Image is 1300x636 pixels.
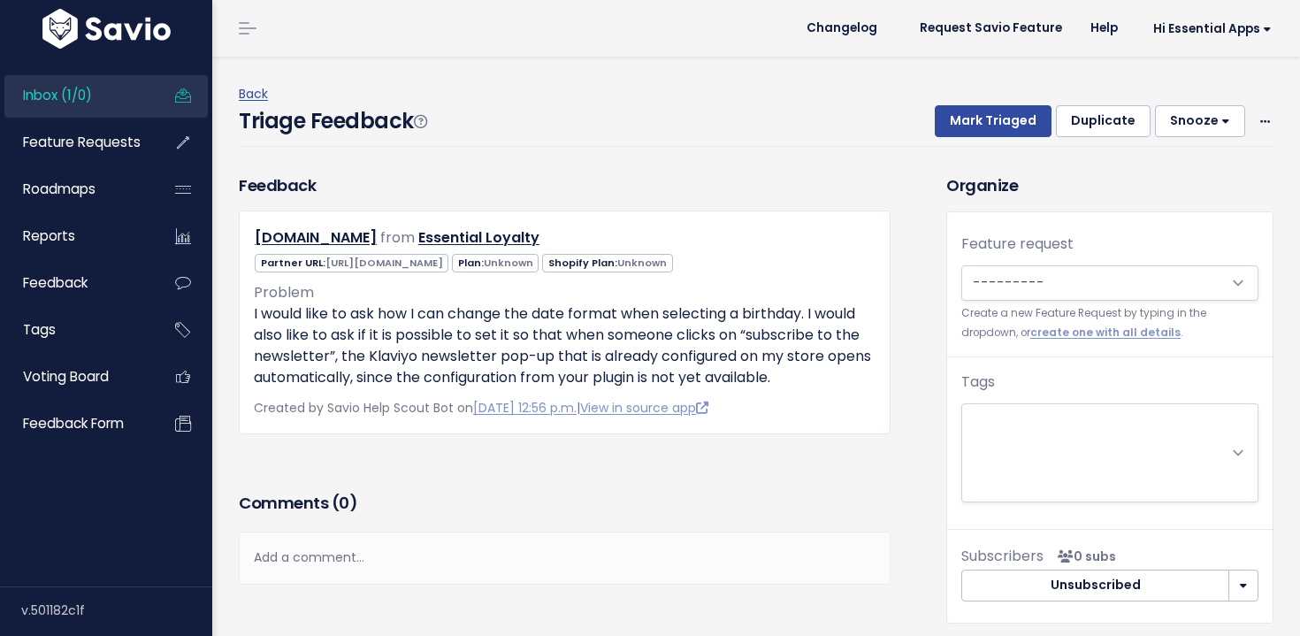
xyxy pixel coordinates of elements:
[255,227,377,248] a: [DOMAIN_NAME]
[23,273,88,292] span: Feedback
[580,399,708,417] a: View in source app
[418,227,539,248] a: Essential Loyalty
[484,256,533,270] span: Unknown
[542,254,672,272] span: Shopify Plan:
[239,491,891,516] h3: Comments ( )
[23,133,141,151] span: Feature Requests
[239,173,316,197] h3: Feedback
[4,356,147,397] a: Voting Board
[23,320,56,339] span: Tags
[961,570,1229,602] button: Unsubscribed
[4,169,147,210] a: Roadmaps
[4,122,147,163] a: Feature Requests
[254,303,876,388] p: I would like to ask how I can change the date format when selecting a birthday. I would also like...
[23,226,75,245] span: Reports
[946,173,1273,197] h3: Organize
[906,15,1076,42] a: Request Savio Feature
[254,282,314,303] span: Problem
[1076,15,1132,42] a: Help
[961,304,1258,342] small: Create a new Feature Request by typing in the dropdown, or .
[807,22,877,34] span: Changelog
[1030,326,1181,340] a: create one with all details
[452,254,539,272] span: Plan:
[1153,22,1272,35] span: Hi Essential Apps
[4,263,147,303] a: Feedback
[961,546,1044,566] span: Subscribers
[1132,15,1286,42] a: Hi Essential Apps
[1051,548,1116,565] span: <p><strong>Subscribers</strong><br><br> No subscribers yet<br> </p>
[961,372,995,393] label: Tags
[4,75,147,116] a: Inbox (1/0)
[23,414,124,433] span: Feedback form
[1056,105,1151,137] button: Duplicate
[239,532,891,584] div: Add a comment...
[4,403,147,444] a: Feedback form
[1155,105,1245,137] button: Snooze
[473,399,577,417] a: [DATE] 12:56 p.m.
[4,310,147,350] a: Tags
[23,180,96,198] span: Roadmaps
[239,105,426,137] h4: Triage Feedback
[254,399,708,417] span: Created by Savio Help Scout Bot on |
[935,105,1051,137] button: Mark Triaged
[38,9,175,49] img: logo-white.9d6f32f41409.svg
[23,86,92,104] span: Inbox (1/0)
[380,227,415,248] span: from
[239,85,268,103] a: Back
[255,254,448,272] span: Partner URL:
[4,216,147,257] a: Reports
[961,234,1074,255] label: Feature request
[325,256,443,270] span: [URL][DOMAIN_NAME]
[617,256,667,270] span: Unknown
[339,492,349,514] span: 0
[23,367,109,386] span: Voting Board
[21,587,212,633] div: v.501182c1f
